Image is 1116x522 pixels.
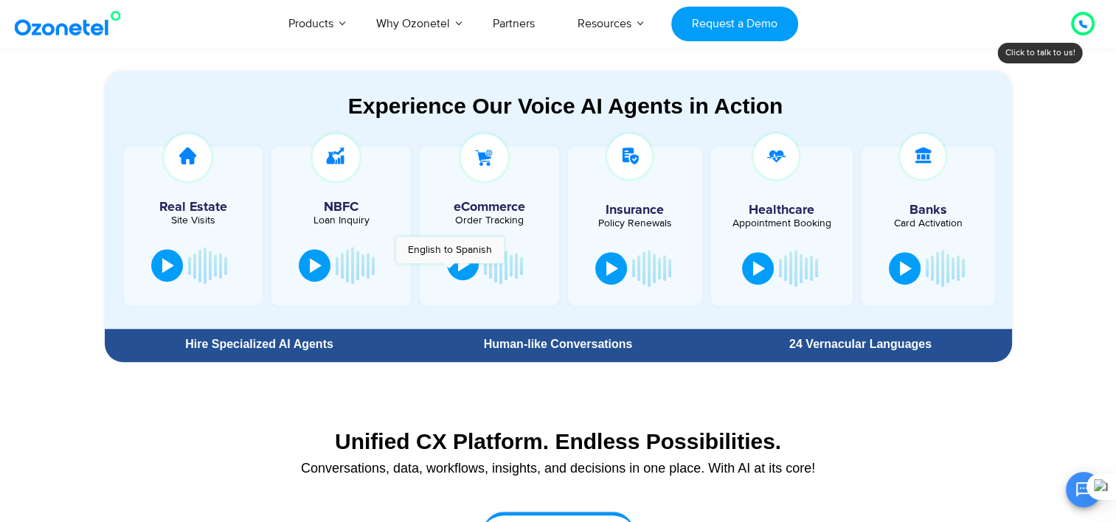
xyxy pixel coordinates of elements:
div: Site Visits [131,215,256,226]
h5: Healthcare [722,203,842,217]
a: Request a Demo [671,7,797,41]
div: Loan Inquiry [279,215,403,226]
div: Card Activation [869,218,988,229]
div: Unified CX Platform. Endless Possibilities. [112,428,1005,454]
div: Experience Our Voice AI Agents in Action [119,93,1012,119]
div: Hire Specialized AI Agents [112,338,407,350]
h5: NBFC [279,201,403,214]
div: Conversations, data, workflows, insights, and decisions in one place. With AI at its core! [112,462,1005,475]
div: Order Tracking [427,215,552,226]
h5: Real Estate [131,201,256,214]
div: 24 Vernacular Languages [716,338,1004,350]
div: Appointment Booking [722,218,842,229]
h5: Banks [869,203,988,217]
h5: eCommerce [427,201,552,214]
div: Policy Renewals [575,218,695,229]
div: Human-like Conversations [414,338,701,350]
h5: Insurance [575,203,695,217]
button: Open chat [1066,472,1101,507]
